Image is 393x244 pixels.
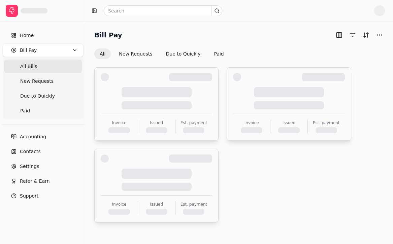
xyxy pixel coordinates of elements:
[20,93,55,100] span: Due to Quickly
[3,160,83,173] a: Settings
[283,120,296,126] div: Issued
[209,48,229,59] button: Paid
[4,104,82,117] a: Paid
[181,120,207,126] div: Est. payment
[4,74,82,88] a: New Requests
[374,30,385,40] button: More
[3,29,83,42] a: Home
[4,89,82,103] a: Due to Quickly
[244,120,259,126] div: Invoice
[181,201,207,207] div: Est. payment
[20,163,39,170] span: Settings
[20,193,38,200] span: Support
[3,145,83,158] a: Contacts
[113,48,158,59] button: New Requests
[20,133,46,140] span: Accounting
[3,130,83,143] a: Accounting
[3,174,83,188] button: Refer & Earn
[112,120,126,126] div: Invoice
[20,32,34,39] span: Home
[20,178,50,185] span: Refer & Earn
[313,120,340,126] div: Est. payment
[20,107,30,114] span: Paid
[104,5,222,16] input: Search
[20,78,54,85] span: New Requests
[94,48,111,59] button: All
[361,30,371,40] button: Sort
[94,48,229,59] div: Invoice filter options
[20,63,37,70] span: All Bills
[150,201,163,207] div: Issued
[3,43,83,57] button: Bill Pay
[161,48,206,59] button: Due to Quickly
[94,30,122,40] h2: Bill Pay
[4,60,82,73] a: All Bills
[20,47,37,54] span: Bill Pay
[20,148,41,155] span: Contacts
[3,189,83,203] button: Support
[112,201,126,207] div: Invoice
[150,120,163,126] div: Issued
